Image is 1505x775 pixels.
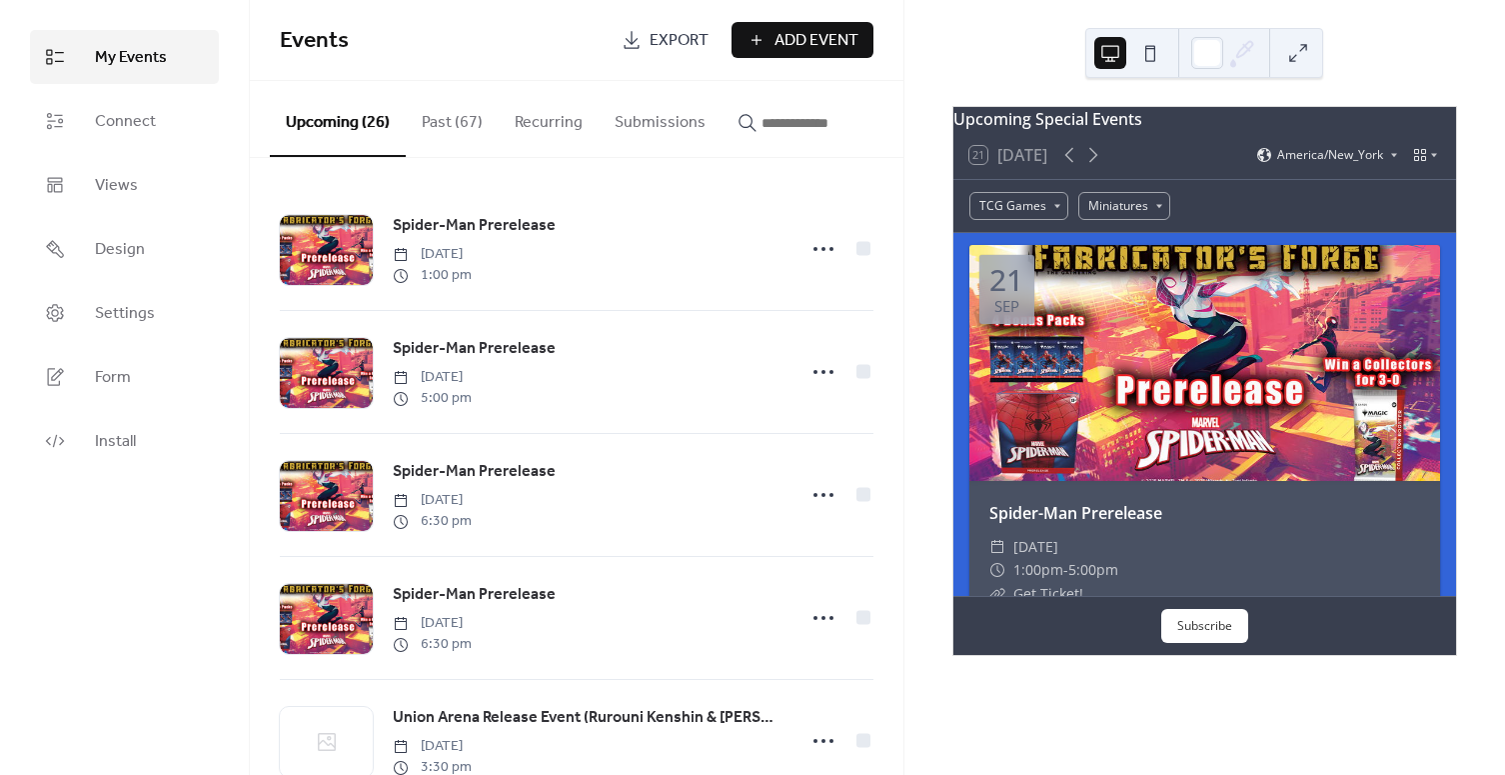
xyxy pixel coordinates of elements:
a: Get Ticket! [1013,584,1083,603]
span: [DATE] [1013,535,1058,559]
a: Form [30,350,219,404]
span: Spider-Man Prerelease [393,337,556,361]
span: 1:00pm [1013,558,1063,582]
a: Design [30,222,219,276]
a: Spider-Man Prerelease [393,582,556,608]
span: Install [95,430,136,454]
button: Add Event [732,22,873,58]
a: Spider-Man Prerelease [989,502,1162,524]
span: - [1063,558,1068,582]
div: ​ [989,558,1005,582]
span: Union Arena Release Event (Rurouni Kenshin & [PERSON_NAME] Vol. 2) [393,706,782,730]
span: 6:30 pm [393,511,472,532]
span: [DATE] [393,736,472,757]
button: Subscribe [1161,609,1248,643]
span: 5:00 pm [393,388,472,409]
div: Upcoming Special Events [953,107,1456,131]
span: America/New_York [1277,149,1383,161]
a: Spider-Man Prerelease [393,459,556,485]
div: 21 [989,265,1023,295]
span: Export [650,29,709,53]
span: Add Event [774,29,858,53]
span: [DATE] [393,490,472,511]
span: Connect [95,110,156,134]
a: Spider-Man Prerelease [393,336,556,362]
span: Events [280,19,349,63]
a: Settings [30,286,219,340]
span: My Events [95,46,167,70]
div: ​ [989,535,1005,559]
a: Views [30,158,219,212]
button: Past (67) [406,81,499,155]
button: Submissions [599,81,722,155]
button: Upcoming (26) [270,81,406,157]
span: Views [95,174,138,198]
span: Spider-Man Prerelease [393,583,556,607]
a: Install [30,414,219,468]
a: Union Arena Release Event (Rurouni Kenshin & [PERSON_NAME] Vol. 2) [393,705,782,731]
span: [DATE] [393,613,472,634]
span: [DATE] [393,367,472,388]
button: Recurring [499,81,599,155]
span: [DATE] [393,244,472,265]
span: Design [95,238,145,262]
span: Spider-Man Prerelease [393,214,556,238]
span: Form [95,366,131,390]
a: Spider-Man Prerelease [393,213,556,239]
a: My Events [30,30,219,84]
span: 6:30 pm [393,634,472,655]
span: 5:00pm [1068,558,1118,582]
div: Sep [994,299,1019,314]
div: ​ [989,582,1005,606]
a: Export [607,22,724,58]
span: 1:00 pm [393,265,472,286]
span: Settings [95,302,155,326]
a: Connect [30,94,219,148]
span: Spider-Man Prerelease [393,460,556,484]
